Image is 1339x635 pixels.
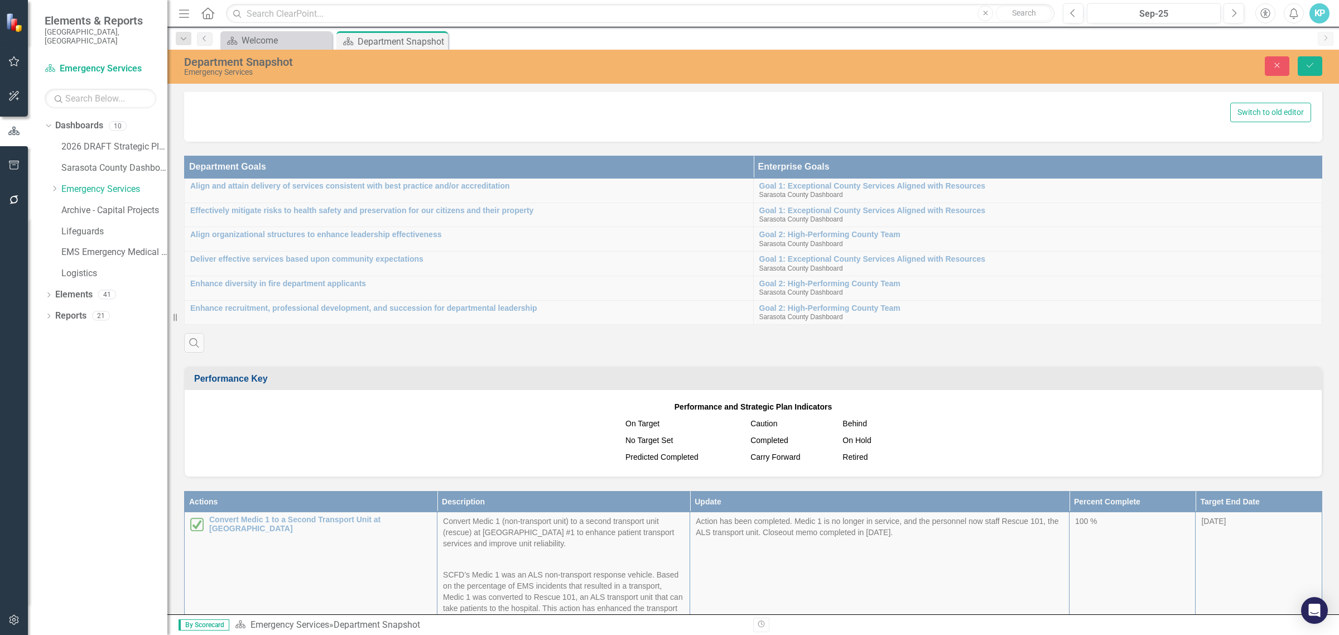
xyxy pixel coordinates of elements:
[179,619,229,631] span: By Scorecard
[61,162,167,175] a: Sarasota County Dashboard
[750,436,788,445] span: Completed
[616,420,625,429] img: ontarget.png
[1087,3,1221,23] button: Sep-25
[625,436,673,445] span: No Target Set
[6,13,25,32] img: ClearPoint Strategy
[741,437,750,446] img: Green%20Checkbox%20%20v2.png
[61,183,167,196] a: Emergency Services
[55,288,93,301] a: Elements
[61,246,167,259] a: EMS Emergency Medical Services
[61,267,167,280] a: Logistics
[741,454,750,463] img: Sarasota%20Carry%20Forward.png
[625,453,699,461] span: Predicted Completed
[45,89,156,108] input: Search Below...
[750,419,777,428] span: Caution
[92,311,110,321] div: 21
[55,310,86,323] a: Reports
[251,619,329,630] a: Emergency Services
[184,68,829,76] div: Emergency Services
[750,453,800,461] span: Carry Forward
[842,419,867,428] span: Behind
[61,141,167,153] a: 2026 DRAFT Strategic Plan
[834,454,842,463] img: Sarasota%20Hourglass%20v2.png
[98,290,116,300] div: 41
[61,204,167,217] a: Archive - Capital Projects
[226,4,1054,23] input: Search ClearPoint...
[358,35,445,49] div: Department Snapshot
[675,402,832,411] strong: Performance and Strategic Plan Indicators
[235,619,745,632] div: »
[242,33,329,47] div: Welcome
[741,420,750,429] img: MeasureCaution.png
[625,419,659,428] span: On Target
[45,27,156,46] small: [GEOGRAPHIC_DATA], [GEOGRAPHIC_DATA]
[194,374,1316,384] h3: Performance Key
[45,14,156,27] span: Elements & Reports
[184,56,829,68] div: Department Snapshot
[1230,103,1311,122] button: Switch to old editor
[223,33,329,47] a: Welcome
[1301,597,1328,624] div: Open Intercom Messenger
[334,619,420,630] div: Department Snapshot
[109,121,127,131] div: 10
[996,6,1052,21] button: Search
[61,225,167,238] a: Lifeguards
[55,119,103,132] a: Dashboards
[616,437,625,446] img: NoTargetSet.png
[842,453,868,461] span: Retired
[45,62,156,75] a: Emergency Services
[616,454,625,463] img: Sarasota%20Predicted%20Complete.png
[1309,3,1330,23] button: KP
[1012,8,1036,17] span: Search
[834,420,842,429] img: MeasureBehind.png
[834,437,842,446] img: MeasureSuspended.png
[842,436,871,445] span: On Hold
[1091,7,1217,21] div: Sep-25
